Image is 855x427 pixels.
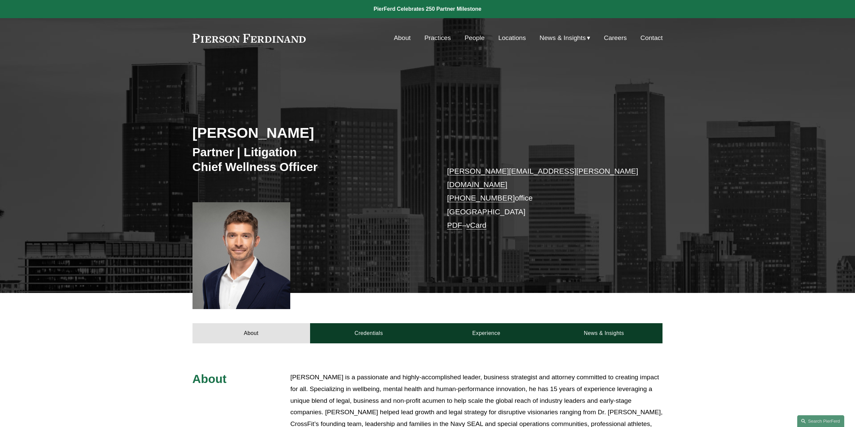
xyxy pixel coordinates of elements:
a: PDF [447,221,462,229]
a: About [193,323,310,343]
p: office [GEOGRAPHIC_DATA] – [447,165,643,232]
a: Careers [604,32,627,44]
a: folder dropdown [540,32,590,44]
a: Locations [498,32,526,44]
a: Search this site [797,415,844,427]
a: Contact [640,32,662,44]
a: People [465,32,485,44]
a: [PHONE_NUMBER] [447,194,515,202]
a: Practices [424,32,451,44]
a: About [394,32,411,44]
span: About [193,372,227,385]
span: News & Insights [540,32,586,44]
a: News & Insights [545,323,662,343]
a: Experience [428,323,545,343]
a: [PERSON_NAME][EMAIL_ADDRESS][PERSON_NAME][DOMAIN_NAME] [447,167,638,189]
a: Credentials [310,323,428,343]
h3: Partner | Litigation Chief Wellness Officer [193,145,428,174]
a: vCard [466,221,486,229]
h2: [PERSON_NAME] [193,124,428,141]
